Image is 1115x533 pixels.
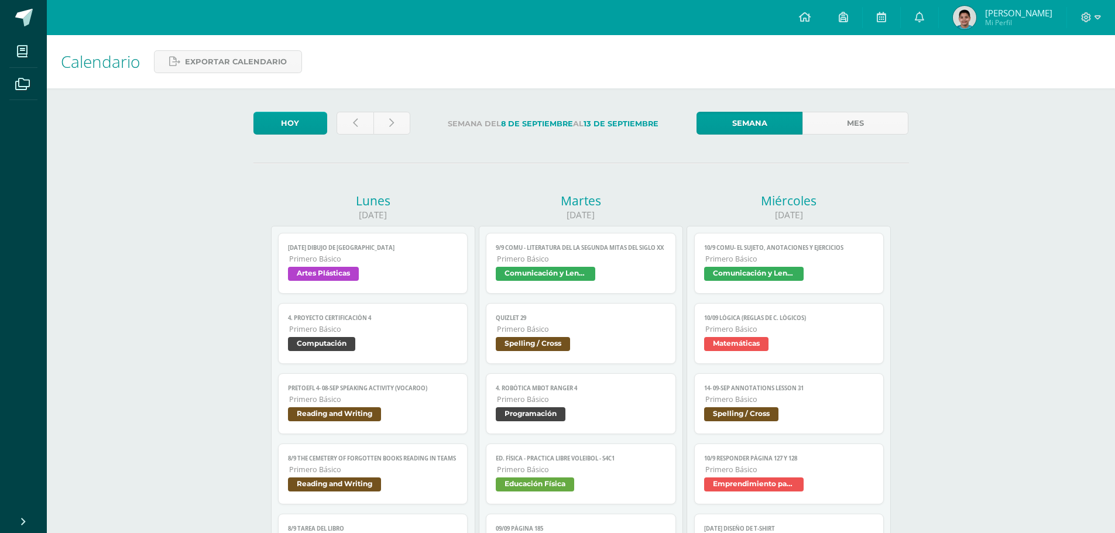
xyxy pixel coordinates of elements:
[687,209,891,221] div: [DATE]
[61,50,140,73] span: Calendario
[704,337,769,351] span: Matemáticas
[479,209,683,221] div: [DATE]
[486,233,676,294] a: 9/9 COMU - Literatura del la segunda mitas del siglo XXPrimero BásicoComunicación y Lenguaje
[704,244,874,252] span: 10/9 COMU- El sujeto, Anotaciones y ejercicios
[288,267,359,281] span: Artes Plásticas
[704,407,778,421] span: Spelling / Cross
[289,254,458,264] span: Primero Básico
[479,192,683,209] div: Martes
[705,394,874,404] span: Primero Básico
[278,233,468,294] a: [DATE] Dibujo de [GEOGRAPHIC_DATA]Primero BásicoArtes Plásticas
[288,337,355,351] span: Computación
[288,407,381,421] span: Reading and Writing
[985,7,1052,19] span: [PERSON_NAME]
[687,192,891,209] div: Miércoles
[486,303,676,364] a: Quizlet 29Primero BásicoSpelling / Cross
[288,244,458,252] span: [DATE] Dibujo de [GEOGRAPHIC_DATA]
[496,244,666,252] span: 9/9 COMU - Literatura del la segunda mitas del siglo XX
[704,525,874,532] span: [DATE] Diseño de T-shirt
[486,443,676,504] a: Ed. Física - PRACTICA LIBRE Voleibol - S4C1Primero BásicoEducación Física
[704,477,804,491] span: Emprendimiento para la productividad
[584,119,658,128] strong: 13 de Septiembre
[704,267,804,281] span: Comunicación y Lenguaje
[496,267,595,281] span: Comunicación y Lenguaje
[288,314,458,322] span: 4. Proyecto certificación 4
[705,465,874,474] span: Primero Básico
[497,394,666,404] span: Primero Básico
[705,324,874,334] span: Primero Básico
[496,455,666,462] span: Ed. Física - PRACTICA LIBRE Voleibol - S4C1
[288,455,458,462] span: 8/9 The Cemetery of Forgotten books reading in TEAMS
[694,373,884,434] a: 14- 09-sep Annotations Lesson 31Primero BásicoSpelling / Cross
[271,209,475,221] div: [DATE]
[705,254,874,264] span: Primero Básico
[486,373,676,434] a: 4. Robótica MBOT RANGER 4Primero BásicoProgramación
[278,443,468,504] a: 8/9 The Cemetery of Forgotten books reading in TEAMSPrimero BásicoReading and Writing
[704,384,874,392] span: 14- 09-sep Annotations Lesson 31
[953,6,976,29] img: aa1facf1aff86faba5ca465acb65a1b2.png
[496,314,666,322] span: Quizlet 29
[704,455,874,462] span: 10/9 Responder página 127 y 128
[278,303,468,364] a: 4. Proyecto certificación 4Primero BásicoComputación
[496,477,574,491] span: Educación Física
[420,112,687,136] label: Semana del al
[154,50,302,73] a: Exportar calendario
[289,324,458,334] span: Primero Básico
[497,324,666,334] span: Primero Básico
[694,303,884,364] a: 10/09 Lógica (Reglas de C. Lógicos)Primero BásicoMatemáticas
[288,384,458,392] span: PreToefl 4- 08-sep Speaking activity (Vocaroo)
[253,112,327,135] a: Hoy
[704,314,874,322] span: 10/09 Lógica (Reglas de C. Lógicos)
[501,119,573,128] strong: 8 de Septiembre
[985,18,1052,27] span: Mi Perfil
[497,254,666,264] span: Primero Básico
[288,525,458,532] span: 8/9 Tarea del libro
[694,443,884,504] a: 10/9 Responder página 127 y 128Primero BásicoEmprendimiento para la productividad
[497,465,666,474] span: Primero Básico
[496,407,565,421] span: Programación
[185,51,287,73] span: Exportar calendario
[697,112,802,135] a: Semana
[694,233,884,294] a: 10/9 COMU- El sujeto, Anotaciones y ejerciciosPrimero BásicoComunicación y Lenguaje
[496,384,666,392] span: 4. Robótica MBOT RANGER 4
[278,373,468,434] a: PreToefl 4- 08-sep Speaking activity (Vocaroo)Primero BásicoReading and Writing
[289,465,458,474] span: Primero Básico
[288,477,381,491] span: Reading and Writing
[496,525,666,532] span: 09/09 Página 185
[802,112,908,135] a: Mes
[271,192,475,209] div: Lunes
[289,394,458,404] span: Primero Básico
[496,337,570,351] span: Spelling / Cross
